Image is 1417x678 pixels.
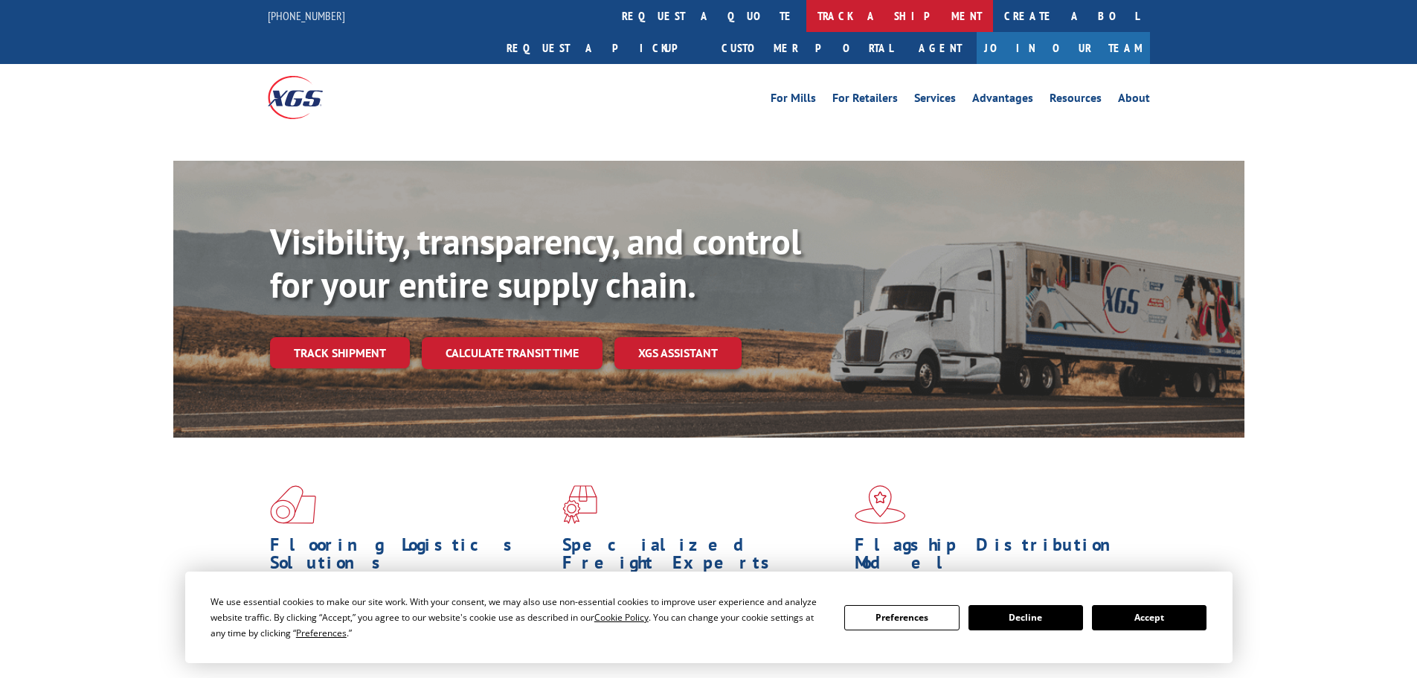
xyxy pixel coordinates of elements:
[855,485,906,524] img: xgs-icon-flagship-distribution-model-red
[614,337,742,369] a: XGS ASSISTANT
[422,337,603,369] a: Calculate transit time
[904,32,977,64] a: Agent
[270,337,410,368] a: Track shipment
[185,572,1233,663] div: Cookie Consent Prompt
[270,485,316,524] img: xgs-icon-total-supply-chain-intelligence-red
[296,627,347,639] span: Preferences
[710,32,904,64] a: Customer Portal
[1092,605,1206,630] button: Accept
[972,92,1033,109] a: Advantages
[562,536,844,579] h1: Specialized Freight Experts
[844,605,959,630] button: Preferences
[977,32,1150,64] a: Join Our Team
[270,536,551,579] h1: Flooring Logistics Solutions
[771,92,816,109] a: For Mills
[832,92,898,109] a: For Retailers
[1118,92,1150,109] a: About
[495,32,710,64] a: Request a pickup
[270,218,801,307] b: Visibility, transparency, and control for your entire supply chain.
[1050,92,1102,109] a: Resources
[562,485,597,524] img: xgs-icon-focused-on-flooring-red
[211,594,826,641] div: We use essential cookies to make our site work. With your consent, we may also use non-essential ...
[268,8,345,23] a: [PHONE_NUMBER]
[855,536,1136,579] h1: Flagship Distribution Model
[968,605,1083,630] button: Decline
[594,611,649,624] span: Cookie Policy
[914,92,956,109] a: Services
